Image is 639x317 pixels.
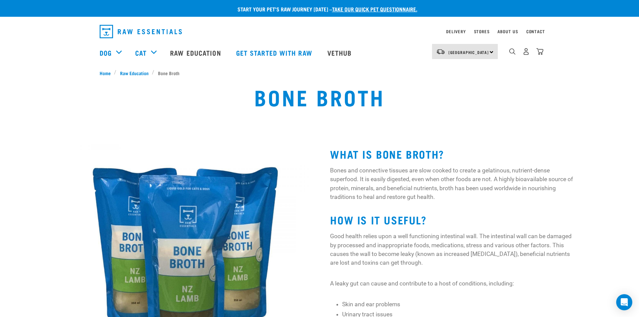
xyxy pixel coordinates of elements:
li: Skin and ear problems [342,300,577,309]
div: Open Intercom Messenger [616,294,632,310]
nav: dropdown navigation [94,22,545,41]
h2: WHAT IS BONE BROTH? [330,148,577,160]
a: Delivery [446,30,466,33]
a: Contact [526,30,545,33]
a: Cat [135,48,147,58]
nav: breadcrumbs [100,69,540,76]
a: Stores [474,30,490,33]
img: user.png [523,48,530,55]
img: home-icon-1@2x.png [509,48,516,55]
h1: Bone Broth [254,85,384,109]
a: Home [100,69,114,76]
a: take our quick pet questionnaire. [332,7,417,10]
p: A leaky gut can cause and contribute to a host of conditions, including: [330,279,577,288]
a: Raw Education [163,39,229,66]
a: Vethub [321,39,360,66]
p: Good health relies upon a well functioning intestinal wall. The intestinal wall can be damaged by... [330,232,577,267]
a: Get started with Raw [229,39,321,66]
span: [GEOGRAPHIC_DATA] [448,51,489,53]
a: Raw Education [116,69,152,76]
h2: HOW IS IT USEFUL? [330,214,577,226]
a: Dog [100,48,112,58]
span: Home [100,69,111,76]
span: Raw Education [120,69,149,76]
img: van-moving.png [436,49,445,55]
img: Raw Essentials Logo [100,25,182,38]
a: About Us [497,30,518,33]
p: Bones and connective tissues are slow cooked to create a gelatinous, nutrient-dense superfood. It... [330,166,577,202]
img: home-icon@2x.png [536,48,543,55]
